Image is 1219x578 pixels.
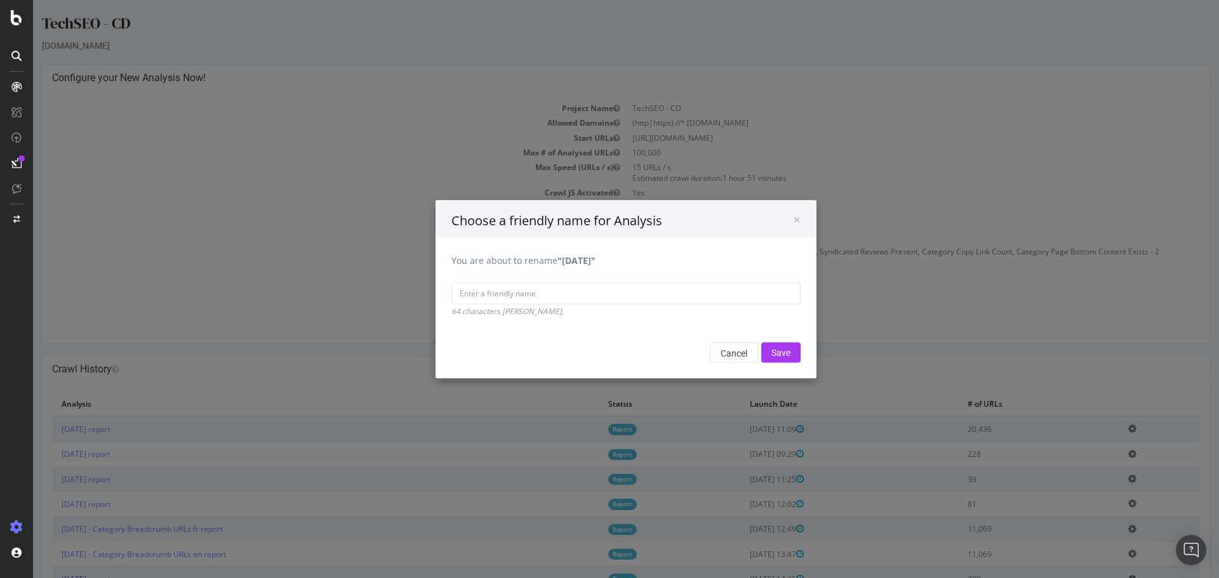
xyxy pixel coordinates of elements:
b: "[DATE]" [524,254,563,266]
div: Open Intercom Messenger [1176,535,1206,565]
input: Save [728,342,768,362]
label: You are about to rename [418,254,563,266]
button: Close [760,213,768,226]
button: Cancel [677,342,725,362]
h4: Choose a friendly name for Analysis [418,211,768,230]
span: × [760,210,768,228]
i: 64 characters [PERSON_NAME]. [418,305,531,316]
input: Enter a friendly name [418,282,768,304]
